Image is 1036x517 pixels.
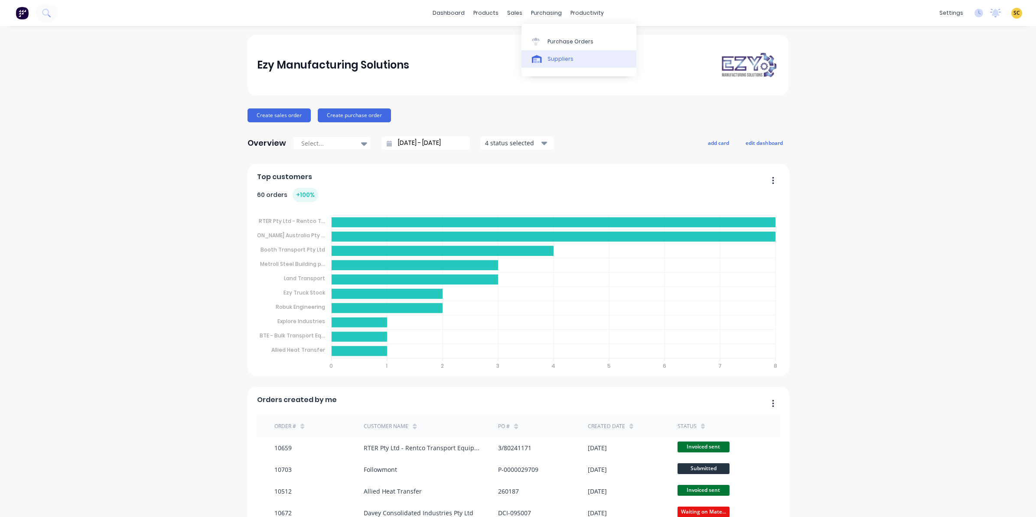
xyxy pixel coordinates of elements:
div: 10659 [274,443,292,452]
tspan: Booth Transport Pty Ltd [261,246,325,253]
div: RTER Pty Ltd - Rentco Transport Equipment Rentals [364,443,481,452]
tspan: [PERSON_NAME] Australia Pty ... [243,232,325,239]
div: sales [503,7,527,20]
div: purchasing [527,7,566,20]
div: Allied Heat Transfer [364,487,422,496]
div: 4 status selected [485,138,540,147]
tspan: 0 [329,362,333,370]
tspan: Ezy Truck Stock [283,289,326,296]
div: + 100 % [293,188,318,202]
tspan: Explore Industries [277,317,325,325]
tspan: Land Transport [284,275,325,282]
div: PO # [498,422,510,430]
div: Overview [248,134,286,152]
div: [DATE] [588,465,607,474]
tspan: 8 [774,362,778,370]
tspan: 4 [551,362,555,370]
a: dashboard [428,7,469,20]
div: 10512 [274,487,292,496]
span: Orders created by me [257,395,337,405]
span: SC [1013,9,1020,17]
div: P-0000029709 [498,465,538,474]
tspan: 3 [496,362,499,370]
tspan: BTE - Bulk Transport Eq... [260,332,325,339]
tspan: Allied Heat Transfer [271,346,325,353]
tspan: Robuk Engineering [276,303,325,311]
div: Ezy Manufacturing Solutions [257,56,409,74]
tspan: 7 [718,362,722,370]
div: products [469,7,503,20]
button: Create purchase order [318,108,391,122]
img: Factory [16,7,29,20]
tspan: 6 [663,362,666,370]
tspan: 5 [607,362,611,370]
div: 3/80241171 [498,443,531,452]
div: Created date [588,422,625,430]
div: [DATE] [588,487,607,496]
div: status [678,422,697,430]
div: Followmont [364,465,397,474]
div: [DATE] [588,443,607,452]
div: productivity [566,7,608,20]
tspan: 2 [441,362,444,370]
a: Suppliers [521,50,636,68]
tspan: Metroll Steel Building p... [260,260,325,268]
div: 60 orders [257,188,318,202]
div: 10703 [274,465,292,474]
span: Submitted [678,463,730,474]
div: settings [935,7,968,20]
button: add card [702,137,735,148]
span: Invoiced sent [678,442,730,452]
span: Top customers [257,172,312,182]
button: Create sales order [248,108,311,122]
div: Purchase Orders [547,38,593,46]
tspan: 1 [386,362,388,370]
div: 260187 [498,487,519,496]
span: Invoiced sent [678,485,730,496]
div: Customer Name [364,422,408,430]
div: Order # [274,422,296,430]
button: 4 status selected [480,137,554,150]
button: edit dashboard [740,137,788,148]
div: Suppliers [547,55,573,63]
a: Purchase Orders [521,33,636,50]
tspan: RTER Pty Ltd - Rentco T... [259,217,325,225]
img: Ezy Manufacturing Solutions [718,51,779,79]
